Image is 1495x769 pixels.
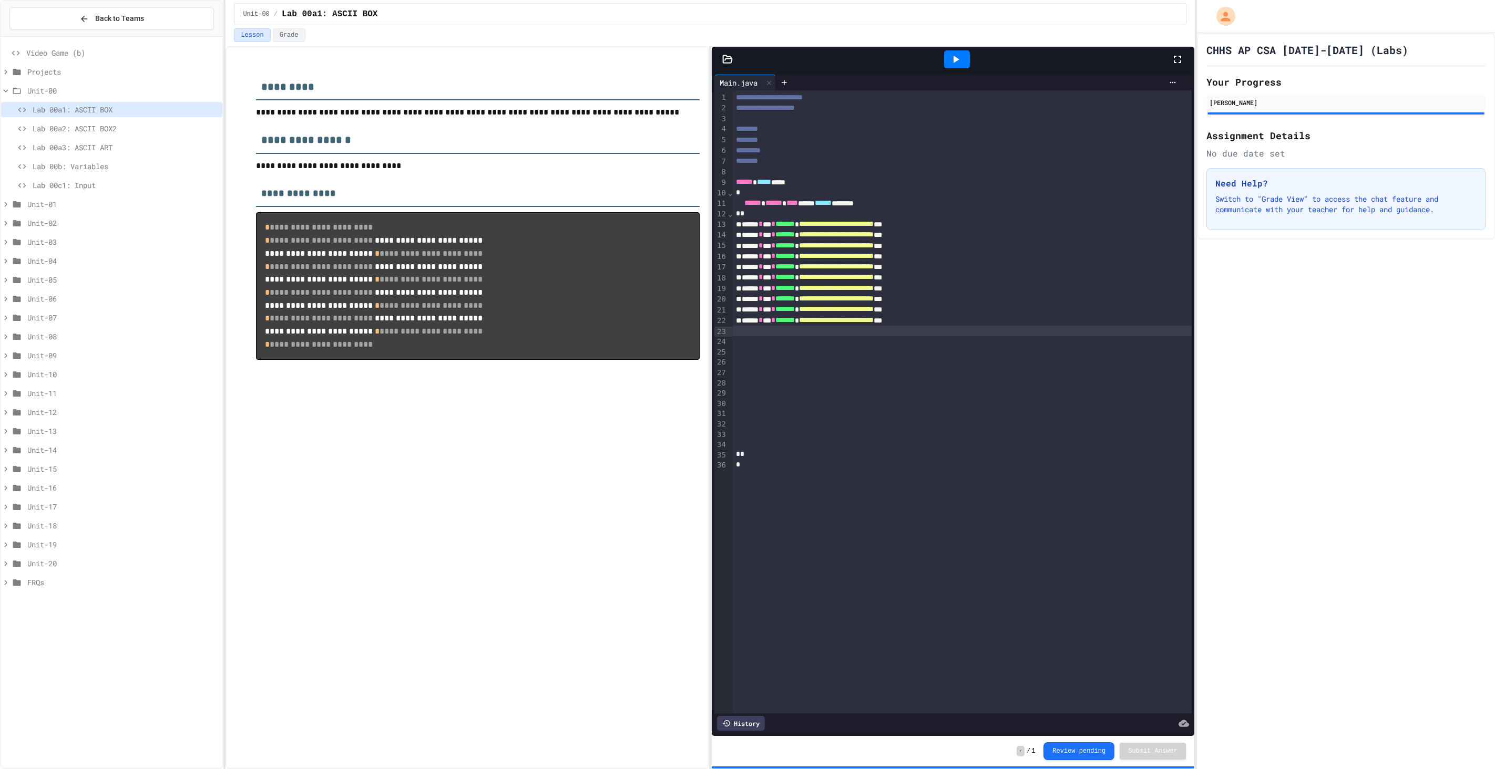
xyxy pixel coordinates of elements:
div: 33 [714,430,728,440]
div: 36 [714,460,728,471]
div: 22 [714,316,728,326]
span: Lab 00a1: ASCII BOX [33,104,218,115]
button: Grade [273,28,305,42]
div: 34 [714,440,728,450]
span: Video Game (b) [26,47,218,58]
div: [PERSON_NAME] [1210,98,1482,107]
div: 29 [714,388,728,399]
span: Unit-15 [27,463,218,474]
div: My Account [1205,4,1238,28]
div: 35 [714,450,728,461]
span: Lab 00a2: ASCII BOX2 [33,123,218,134]
span: / [274,10,278,18]
div: 7 [714,157,728,167]
span: Unit-08 [27,331,218,342]
div: 15 [714,241,728,251]
iframe: chat widget [1451,727,1484,758]
button: Review pending [1043,742,1114,760]
div: 1 [714,92,728,103]
div: 3 [714,114,728,124]
span: 1 [1031,747,1035,755]
span: Lab 00c1: Input [33,180,218,191]
div: 4 [714,124,728,134]
h1: CHHS AP CSA [DATE]-[DATE] (Labs) [1206,43,1408,57]
iframe: chat widget [1408,681,1484,726]
span: Lab 00a3: ASCII ART [33,142,218,153]
div: 26 [714,357,728,368]
button: Back to Teams [9,7,214,30]
div: Main.java [714,77,763,88]
div: 6 [714,146,728,156]
span: Unit-10 [27,369,218,380]
button: Lesson [234,28,270,42]
div: 13 [714,220,728,230]
div: 27 [714,368,728,378]
h2: Your Progress [1206,75,1486,89]
span: Unit-12 [27,407,218,418]
span: Unit-06 [27,293,218,304]
div: 17 [714,262,728,273]
div: 2 [714,103,728,113]
span: Lab 00a1: ASCII BOX [282,8,377,20]
div: 21 [714,305,728,316]
div: 32 [714,419,728,430]
div: 5 [714,135,728,146]
div: 23 [714,327,728,337]
div: 9 [714,178,728,188]
h2: Assignment Details [1206,128,1486,143]
div: 24 [714,337,728,347]
div: 31 [714,409,728,419]
div: 10 [714,188,728,199]
span: Lab 00b: Variables [33,161,218,172]
div: No due date set [1206,147,1486,160]
span: Unit-02 [27,217,218,228]
span: Unit-14 [27,444,218,455]
span: Unit-00 [243,10,269,18]
span: Back to Teams [95,13,144,24]
div: 12 [714,209,728,220]
div: 19 [714,284,728,294]
span: Unit-09 [27,350,218,361]
span: Fold line [728,189,733,197]
span: / [1027,747,1030,755]
span: Unit-20 [27,558,218,569]
button: Submit Answer [1120,743,1186,760]
div: History [717,716,765,731]
div: 25 [714,347,728,358]
span: Fold line [728,210,733,218]
span: Unit-19 [27,539,218,550]
span: Unit-16 [27,482,218,493]
span: Unit-05 [27,274,218,285]
span: Unit-01 [27,199,218,210]
div: 20 [714,294,728,305]
div: 16 [714,252,728,262]
span: Unit-11 [27,388,218,399]
span: Unit-17 [27,501,218,512]
span: Unit-00 [27,85,218,96]
div: 11 [714,199,728,209]
div: 18 [714,273,728,284]
div: 30 [714,399,728,409]
span: Projects [27,66,218,77]
h3: Need Help? [1215,177,1477,190]
div: 8 [714,167,728,178]
span: Unit-18 [27,520,218,531]
div: Main.java [714,75,776,90]
span: Submit Answer [1128,747,1177,755]
span: Unit-13 [27,425,218,437]
p: Switch to "Grade View" to access the chat feature and communicate with your teacher for help and ... [1215,194,1477,215]
span: - [1017,746,1025,756]
span: Unit-07 [27,312,218,323]
span: FRQs [27,577,218,588]
span: Unit-04 [27,255,218,266]
div: 28 [714,378,728,389]
span: Unit-03 [27,236,218,247]
div: 14 [714,230,728,241]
